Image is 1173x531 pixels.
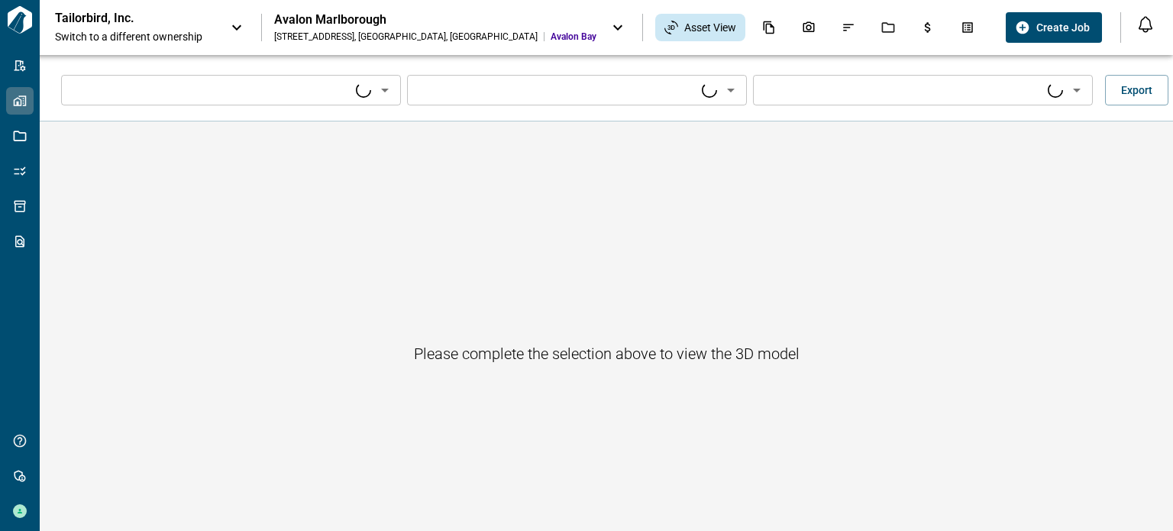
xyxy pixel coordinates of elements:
button: Open [374,79,396,101]
div: Asset View [655,14,745,41]
button: Open notification feed [1133,12,1158,37]
div: Budgets [912,15,944,40]
button: Create Job [1006,12,1102,43]
div: Jobs [872,15,904,40]
div: [STREET_ADDRESS] , [GEOGRAPHIC_DATA] , [GEOGRAPHIC_DATA] [274,31,538,43]
span: Avalon Bay [551,31,596,43]
span: Create Job [1036,20,1090,35]
div: Photos [793,15,825,40]
div: Avalon Marlborough [274,12,596,28]
p: Tailorbird, Inc. [55,11,192,26]
span: Asset View [684,20,736,35]
span: Export [1121,83,1152,98]
h6: Please complete the selection above to view the 3D model [414,342,800,366]
button: Open [1066,79,1087,101]
button: Export [1105,75,1168,105]
span: Switch to a different ownership [55,29,215,44]
div: Issues & Info [832,15,864,40]
button: Open [720,79,742,101]
div: Documents [753,15,785,40]
div: Takeoff Center [952,15,984,40]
